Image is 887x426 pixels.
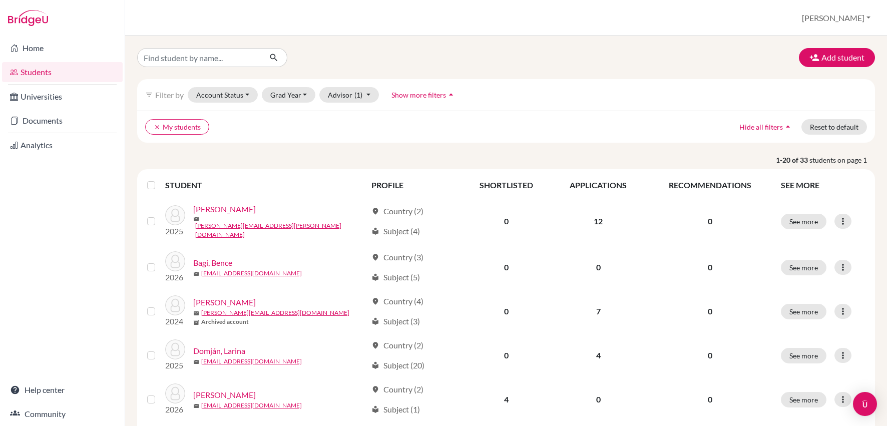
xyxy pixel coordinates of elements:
i: arrow_drop_up [783,122,793,132]
td: 0 [462,333,551,377]
a: Domján, Larina [193,345,245,357]
button: Grad Year [262,87,316,103]
a: [PERSON_NAME] [193,296,256,308]
p: 2026 [165,271,185,283]
div: Country (3) [371,251,423,263]
a: [PERSON_NAME] [193,389,256,401]
img: Eigler, András [165,383,185,403]
div: Country (2) [371,383,423,395]
span: inventory_2 [193,319,199,325]
p: 0 [652,215,769,227]
td: 4 [551,333,646,377]
th: SEE MORE [775,173,871,197]
span: local_library [371,273,379,281]
a: [PERSON_NAME] [193,203,256,215]
span: Hide all filters [739,123,783,131]
button: clearMy students [145,119,209,135]
button: Reset to default [801,119,867,135]
a: Universities [2,87,123,107]
td: 12 [551,197,646,245]
p: 2025 [165,359,185,371]
button: Add student [799,48,875,67]
span: location_on [371,253,379,261]
a: [PERSON_NAME][EMAIL_ADDRESS][DOMAIN_NAME] [201,308,349,317]
button: See more [781,304,826,319]
img: Antosz, Lea [165,205,185,225]
input: Find student by name... [137,48,261,67]
div: Subject (4) [371,225,420,237]
a: Community [2,404,123,424]
button: Hide all filtersarrow_drop_up [731,119,801,135]
span: local_library [371,227,379,235]
span: location_on [371,341,379,349]
td: 0 [462,245,551,289]
td: 0 [462,289,551,333]
div: Subject (5) [371,271,420,283]
p: 2025 [165,225,185,237]
span: location_on [371,297,379,305]
span: students on page 1 [809,155,875,165]
th: PROFILE [365,173,462,197]
span: location_on [371,207,379,215]
span: local_library [371,317,379,325]
span: mail [193,271,199,277]
button: Advisor(1) [319,87,379,103]
div: Country (2) [371,205,423,217]
p: 0 [652,349,769,361]
span: mail [193,359,199,365]
div: Subject (20) [371,359,424,371]
p: 2024 [165,315,185,327]
button: See more [781,392,826,407]
img: Demetrovics, Benjamin [165,295,185,315]
span: mail [193,403,199,409]
i: clear [154,124,161,131]
p: 0 [652,261,769,273]
td: 0 [462,197,551,245]
button: Show more filtersarrow_drop_up [383,87,465,103]
span: Filter by [155,90,184,100]
button: [PERSON_NAME] [797,9,875,28]
b: Archived account [201,317,249,326]
a: [EMAIL_ADDRESS][DOMAIN_NAME] [201,357,302,366]
a: Documents [2,111,123,131]
span: mail [193,310,199,316]
p: 0 [652,305,769,317]
td: 0 [551,377,646,421]
th: SHORTLISTED [462,173,551,197]
th: STUDENT [165,173,365,197]
button: See more [781,214,826,229]
button: See more [781,260,826,275]
th: APPLICATIONS [551,173,646,197]
span: (1) [354,91,362,99]
div: Country (4) [371,295,423,307]
img: Bagi, Bence [165,251,185,271]
strong: 1-20 of 33 [776,155,809,165]
div: Country (2) [371,339,423,351]
a: Bagi, Bence [193,257,232,269]
div: Subject (3) [371,315,420,327]
p: 0 [652,393,769,405]
a: Help center [2,380,123,400]
button: Account Status [188,87,258,103]
a: Students [2,62,123,82]
span: Show more filters [391,91,446,99]
div: Open Intercom Messenger [853,392,877,416]
i: filter_list [145,91,153,99]
span: local_library [371,405,379,413]
td: 7 [551,289,646,333]
td: 4 [462,377,551,421]
span: mail [193,216,199,222]
a: [EMAIL_ADDRESS][DOMAIN_NAME] [201,269,302,278]
a: Analytics [2,135,123,155]
img: Bridge-U [8,10,48,26]
div: Subject (1) [371,403,420,415]
th: RECOMMENDATIONS [646,173,775,197]
a: [PERSON_NAME][EMAIL_ADDRESS][PERSON_NAME][DOMAIN_NAME] [195,221,367,239]
span: location_on [371,385,379,393]
i: arrow_drop_up [446,90,456,100]
p: 2026 [165,403,185,415]
button: See more [781,348,826,363]
a: Home [2,38,123,58]
img: Domján, Larina [165,339,185,359]
a: [EMAIL_ADDRESS][DOMAIN_NAME] [201,401,302,410]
